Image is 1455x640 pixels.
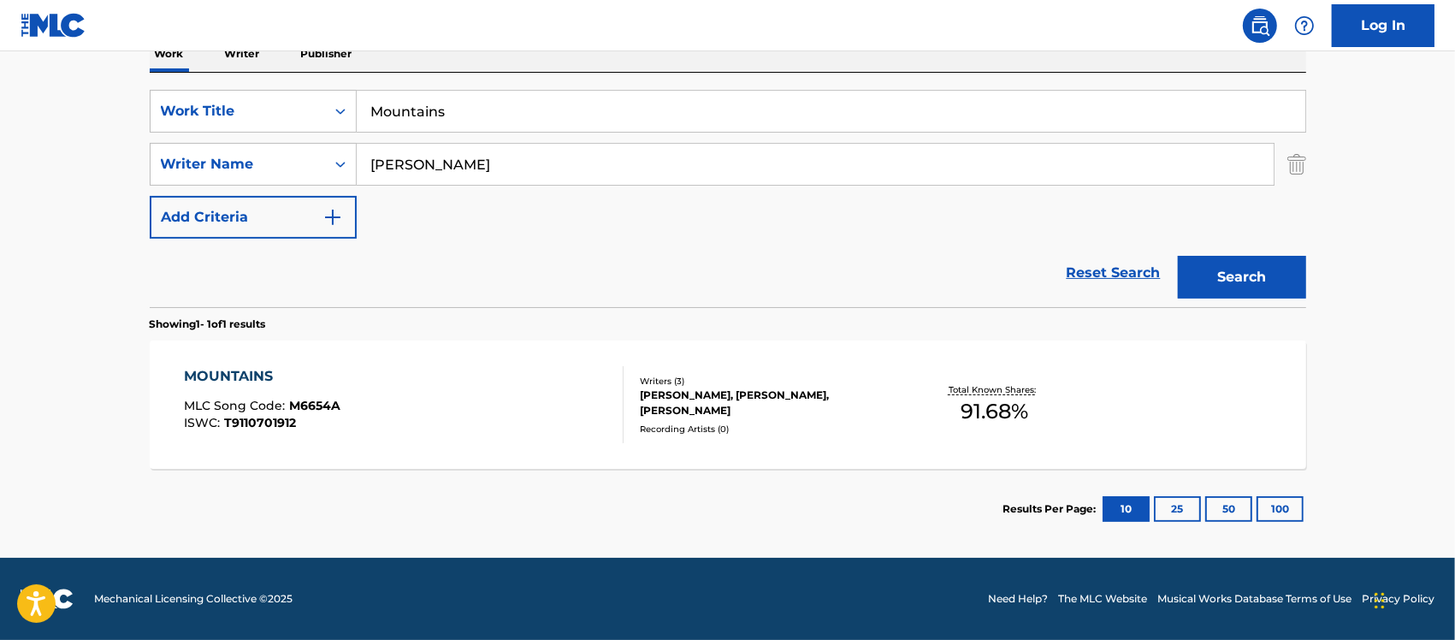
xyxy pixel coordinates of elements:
[220,36,265,72] p: Writer
[961,396,1028,427] span: 91.68 %
[1287,143,1306,186] img: Delete Criterion
[1003,501,1101,517] p: Results Per Page:
[150,90,1306,307] form: Search Form
[1362,591,1434,607] a: Privacy Policy
[1103,496,1150,522] button: 10
[1294,15,1315,36] img: help
[1243,9,1277,43] a: Public Search
[1332,4,1434,47] a: Log In
[161,101,315,121] div: Work Title
[184,415,224,430] span: ISWC :
[640,375,898,388] div: Writers ( 3 )
[640,423,898,436] div: Recording Artists ( 0 )
[322,207,343,228] img: 9d2ae6d4665cec9f34b9.svg
[94,591,293,607] span: Mechanical Licensing Collective © 2025
[1257,496,1304,522] button: 100
[161,154,315,175] div: Writer Name
[184,366,340,387] div: MOUNTAINS
[1375,575,1385,626] div: Drag
[1178,256,1306,299] button: Search
[21,589,74,609] img: logo
[1250,15,1270,36] img: search
[150,341,1306,469] a: MOUNTAINSMLC Song Code:M6654AISWC:T9110701912Writers (3)[PERSON_NAME], [PERSON_NAME], [PERSON_NAM...
[1369,558,1455,640] iframe: Chat Widget
[224,415,296,430] span: T9110701912
[1058,591,1147,607] a: The MLC Website
[1058,254,1169,292] a: Reset Search
[150,317,266,332] p: Showing 1 - 1 of 1 results
[1205,496,1252,522] button: 50
[640,388,898,418] div: [PERSON_NAME], [PERSON_NAME], [PERSON_NAME]
[1154,496,1201,522] button: 25
[289,398,340,413] span: M6654A
[21,13,86,38] img: MLC Logo
[1157,591,1351,607] a: Musical Works Database Terms of Use
[1287,9,1322,43] div: Help
[150,36,189,72] p: Work
[184,398,289,413] span: MLC Song Code :
[296,36,358,72] p: Publisher
[949,383,1040,396] p: Total Known Shares:
[150,196,357,239] button: Add Criteria
[988,591,1048,607] a: Need Help?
